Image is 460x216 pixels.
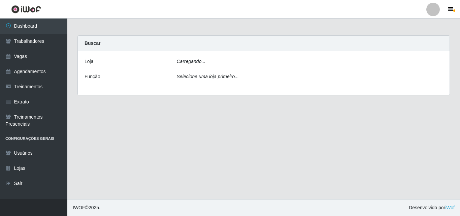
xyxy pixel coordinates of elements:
[73,205,85,210] span: IWOF
[177,59,206,64] i: Carregando...
[73,204,100,211] span: © 2025 .
[445,205,455,210] a: iWof
[11,5,41,13] img: CoreUI Logo
[85,40,100,46] strong: Buscar
[85,58,93,65] label: Loja
[409,204,455,211] span: Desenvolvido por
[85,73,100,80] label: Função
[177,74,239,79] i: Selecione uma loja primeiro...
